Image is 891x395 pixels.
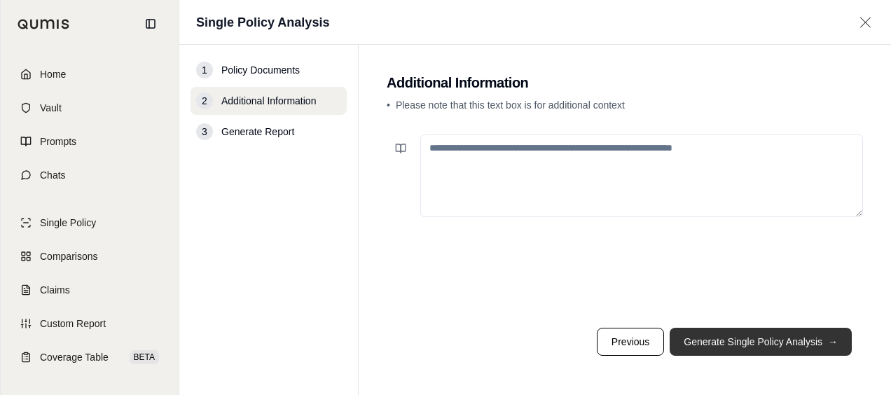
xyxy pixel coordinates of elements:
span: Comparisons [40,249,97,263]
button: Collapse sidebar [139,13,162,35]
span: • [387,99,390,111]
a: Single Policy [9,207,170,238]
span: Please note that this text box is for additional context [396,99,625,111]
span: Vault [40,101,62,115]
span: Generate Report [221,125,294,139]
span: Chats [40,168,66,182]
img: Qumis Logo [18,19,70,29]
span: Prompts [40,134,76,148]
span: Custom Report [40,317,106,331]
a: Comparisons [9,241,170,272]
a: Chats [9,160,170,190]
span: Claims [40,283,70,297]
span: → [828,335,838,349]
span: Additional Information [221,94,316,108]
div: 3 [196,123,213,140]
button: Generate Single Policy Analysis→ [670,328,852,356]
span: Home [40,67,66,81]
a: Custom Report [9,308,170,339]
div: 1 [196,62,213,78]
a: Prompts [9,126,170,157]
span: Policy Documents [221,63,300,77]
a: Coverage TableBETA [9,342,170,373]
span: Coverage Table [40,350,109,364]
h1: Single Policy Analysis [196,13,329,32]
span: Single Policy [40,216,96,230]
span: BETA [130,350,159,364]
h2: Additional Information [387,73,863,92]
a: Home [9,59,170,90]
button: Previous [597,328,664,356]
a: Claims [9,275,170,305]
a: Vault [9,92,170,123]
div: 2 [196,92,213,109]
